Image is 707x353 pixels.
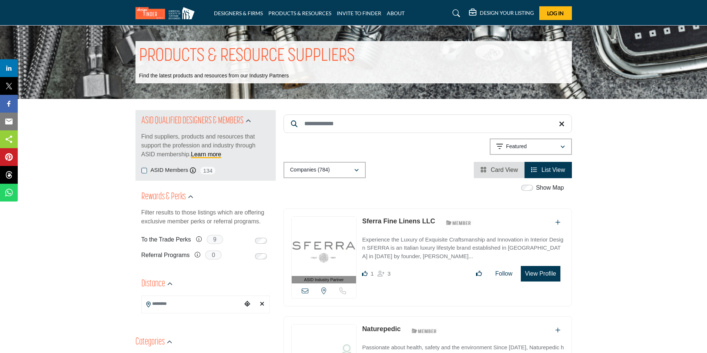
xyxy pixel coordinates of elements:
span: ASID Industry Partner [304,277,344,283]
span: 3 [388,270,391,277]
input: ASID Members checkbox [141,168,147,173]
span: Card View [491,167,518,173]
label: Referral Programs [141,249,190,262]
input: Switch to To the Trade Perks [255,238,267,244]
label: To the Trade Perks [141,233,191,246]
img: ASID Members Badge Icon [408,326,441,335]
input: Switch to Referral Programs [255,253,267,259]
h1: PRODUCTS & RESOURCE SUPPLIERS [139,45,355,68]
input: Search Location [142,296,242,311]
h5: DESIGN YOUR LISTING [480,10,534,16]
li: List View [525,162,572,178]
label: Show Map [536,183,564,192]
img: ASID Members Badge Icon [442,218,475,227]
span: 9 [207,235,223,244]
a: Learn more [191,151,221,157]
a: DESIGNERS & FIRMS [214,10,263,16]
button: Companies (784) [284,162,366,178]
button: Like listing [471,266,487,281]
button: Follow [490,266,517,281]
i: Like [362,271,368,276]
a: ABOUT [387,10,405,16]
a: Experience the Luxury of Exquisite Craftsmanship and Innovation in Interior Design SFERRA is an I... [362,231,564,261]
span: 0 [205,250,222,260]
a: View List [531,167,565,173]
p: Experience the Luxury of Exquisite Craftsmanship and Innovation in Interior Design SFERRA is an I... [362,236,564,261]
a: Add To List [555,219,560,226]
p: Naturepedic [362,324,401,334]
div: Followers [378,269,391,278]
a: Add To List [555,327,560,333]
img: Sferra Fine Linens LLC [292,217,356,276]
button: Featured [490,139,572,155]
a: View Card [480,167,518,173]
p: Featured [506,143,527,150]
h2: Distance [141,277,165,291]
a: INVITE TO FINDER [337,10,381,16]
h2: Categories [135,336,165,349]
a: Naturepedic [362,325,401,333]
a: Search [445,7,465,19]
span: 134 [200,166,216,175]
p: Companies (784) [290,166,330,174]
a: PRODUCTS & RESOURCES [268,10,331,16]
li: Card View [474,162,525,178]
p: Filter results to those listings which are offering exclusive member perks or referral programs. [141,208,270,226]
p: Find suppliers, products and resources that support the profession and industry through ASID memb... [141,132,270,159]
input: Search Keyword [284,114,572,133]
img: Site Logo [135,7,198,19]
span: 1 [371,270,373,277]
div: DESIGN YOUR LISTING [469,9,534,18]
a: ASID Industry Partner [292,217,356,284]
div: Choose your current location [242,296,253,312]
span: Log In [547,10,564,16]
button: Log In [539,6,572,20]
label: ASID Members [151,166,188,174]
p: Find the latest products and resources from our Industry Partners [139,72,289,80]
div: Clear search location [257,296,268,312]
p: Sferra Fine Linens LLC [362,216,435,226]
h2: Rewards & Perks [141,190,186,204]
span: List View [542,167,565,173]
a: Sferra Fine Linens LLC [362,217,435,225]
button: View Profile [521,266,560,282]
h2: ASID QUALIFIED DESIGNERS & MEMBERS [141,114,244,128]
